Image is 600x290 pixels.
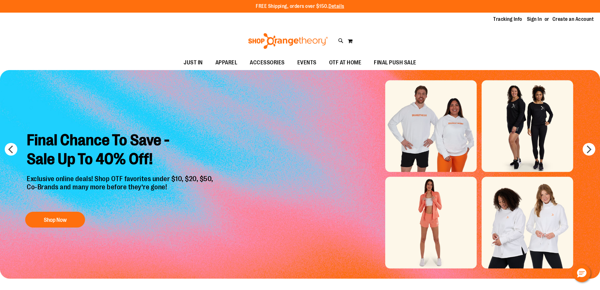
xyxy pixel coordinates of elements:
span: APPAREL [215,56,237,70]
h2: Final Chance To Save - Sale Up To 40% Off! [22,126,220,175]
a: Sign In [527,16,542,23]
a: OTF AT HOME [323,56,368,70]
a: JUST IN [177,56,209,70]
button: Hello, have a question? Let’s chat. [573,264,591,282]
a: FINAL PUSH SALE [368,56,423,70]
span: ACCESSORIES [250,56,285,70]
span: JUST IN [184,56,203,70]
img: Shop Orangetheory [247,33,329,49]
button: next [583,143,595,156]
span: OTF AT HOME [329,56,362,70]
button: Shop Now [25,212,85,228]
a: Tracking Info [493,16,522,23]
p: FREE Shipping, orders over $150. [256,3,344,10]
a: EVENTS [291,56,323,70]
span: EVENTS [297,56,317,70]
a: APPAREL [209,56,244,70]
a: ACCESSORIES [243,56,291,70]
a: Create an Account [552,16,594,23]
button: prev [5,143,17,156]
a: Final Chance To Save -Sale Up To 40% Off! Exclusive online deals! Shop OTF favorites under $10, $... [22,126,220,231]
span: FINAL PUSH SALE [374,56,416,70]
a: Details [329,3,344,9]
p: Exclusive online deals! Shop OTF favorites under $10, $20, $50, Co-Brands and many more before th... [22,175,220,206]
